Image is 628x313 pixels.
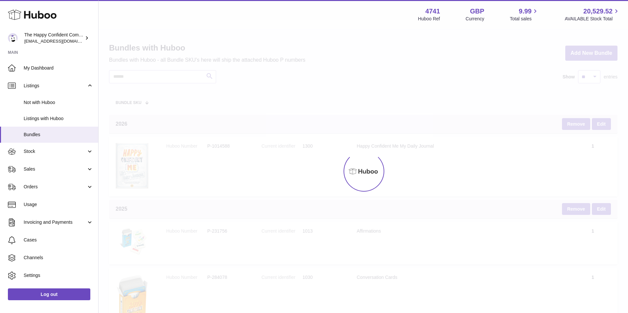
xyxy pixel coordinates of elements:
span: My Dashboard [24,65,93,71]
span: Sales [24,166,86,172]
a: Log out [8,288,90,300]
span: Cases [24,237,93,243]
span: Bundles [24,132,93,138]
div: Currency [466,16,484,22]
strong: 4741 [425,7,440,16]
span: Total sales [510,16,539,22]
span: [EMAIL_ADDRESS][DOMAIN_NAME] [24,38,97,44]
a: 9.99 Total sales [510,7,539,22]
span: Channels [24,255,93,261]
span: Listings [24,83,86,89]
span: 20,529.52 [583,7,613,16]
div: Huboo Ref [418,16,440,22]
span: Not with Huboo [24,99,93,106]
div: The Happy Confident Company [24,32,83,44]
strong: GBP [470,7,484,16]
span: Stock [24,148,86,155]
span: Orders [24,184,86,190]
span: Invoicing and Payments [24,219,86,225]
span: Listings with Huboo [24,115,93,122]
span: Usage [24,201,93,208]
span: Settings [24,272,93,279]
img: internalAdmin-4741@internal.huboo.com [8,33,18,43]
span: 9.99 [519,7,532,16]
a: 20,529.52 AVAILABLE Stock Total [565,7,620,22]
span: AVAILABLE Stock Total [565,16,620,22]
